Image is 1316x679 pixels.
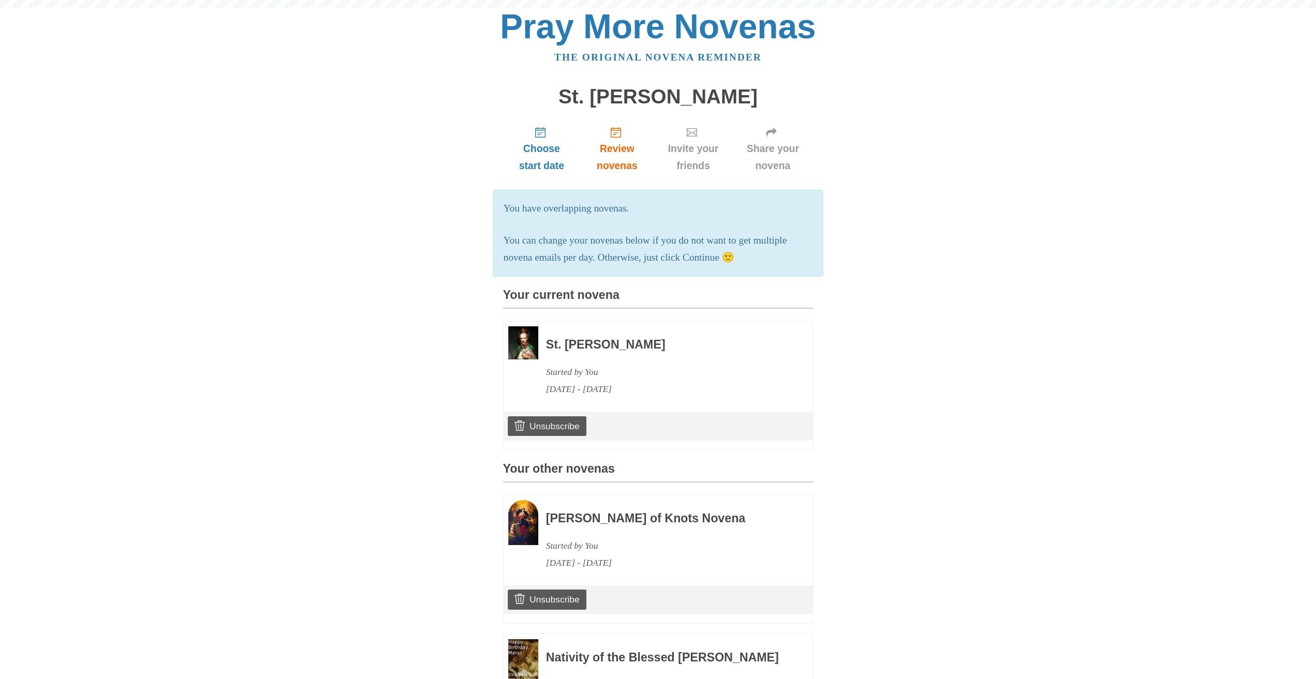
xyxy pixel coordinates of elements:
h3: St. [PERSON_NAME] [546,338,785,352]
a: Invite your friends [654,118,733,179]
p: You can change your novenas below if you do not want to get multiple novena emails per day. Other... [504,232,813,266]
a: Share your novena [733,118,813,179]
img: Novena image [508,326,538,359]
p: You have overlapping novenas. [504,200,813,217]
img: Novena image [508,500,538,545]
a: Choose start date [503,118,581,179]
div: Started by You [546,537,785,554]
span: Choose start date [513,140,570,174]
a: The original novena reminder [554,52,762,63]
span: Invite your friends [664,140,722,174]
h3: [PERSON_NAME] of Knots Novena [546,512,785,525]
div: Started by You [546,364,785,381]
a: Review novenas [580,118,654,179]
a: Unsubscribe [508,416,586,436]
h3: Nativity of the Blessed [PERSON_NAME] [546,651,785,665]
h1: St. [PERSON_NAME] [503,86,813,108]
h3: Your other novenas [503,462,813,482]
span: Share your novena [743,140,803,174]
div: [DATE] - [DATE] [546,554,785,571]
a: Unsubscribe [508,590,586,609]
span: Review novenas [591,140,643,174]
div: [DATE] - [DATE] [546,381,785,398]
h3: Your current novena [503,289,813,309]
a: Pray More Novenas [500,7,816,46]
